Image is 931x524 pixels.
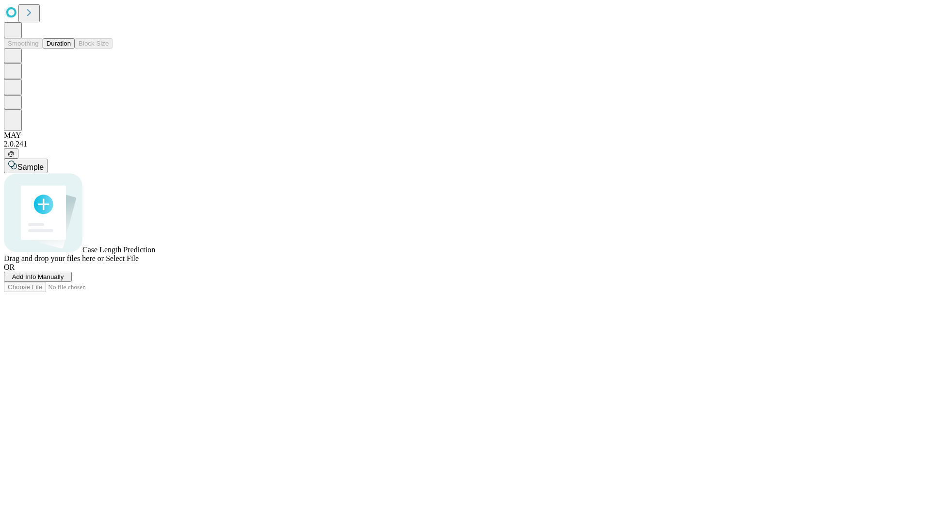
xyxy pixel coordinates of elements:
[82,246,155,254] span: Case Length Prediction
[12,273,64,280] span: Add Info Manually
[8,150,15,157] span: @
[4,254,104,262] span: Drag and drop your files here or
[106,254,139,262] span: Select File
[75,38,112,49] button: Block Size
[4,148,18,159] button: @
[4,140,927,148] div: 2.0.241
[4,159,48,173] button: Sample
[4,272,72,282] button: Add Info Manually
[43,38,75,49] button: Duration
[4,263,15,271] span: OR
[4,38,43,49] button: Smoothing
[17,163,44,171] span: Sample
[4,131,927,140] div: MAY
